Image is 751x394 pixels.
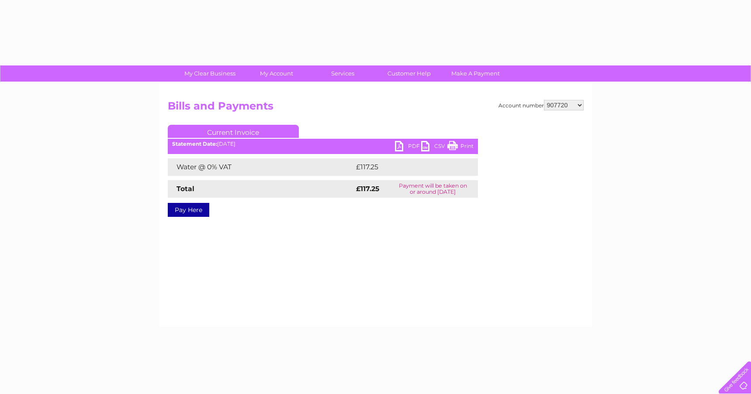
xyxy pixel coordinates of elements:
div: [DATE] [168,141,478,147]
td: Payment will be taken on or around [DATE] [388,180,478,198]
h2: Bills and Payments [168,100,584,116]
a: Services [307,65,379,82]
a: Print [447,141,474,154]
td: £117.25 [354,158,460,176]
strong: £117.25 [356,185,379,193]
td: Water @ 0% VAT [168,158,354,176]
a: Customer Help [373,65,445,82]
a: Current Invoice [168,125,299,138]
strong: Total [177,185,194,193]
a: My Account [240,65,312,82]
a: My Clear Business [174,65,246,82]
a: Pay Here [168,203,209,217]
b: Statement Date: [172,140,217,147]
a: PDF [395,141,421,154]
div: Account number [498,100,584,110]
a: Make A Payment [440,65,512,82]
a: CSV [421,141,447,154]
